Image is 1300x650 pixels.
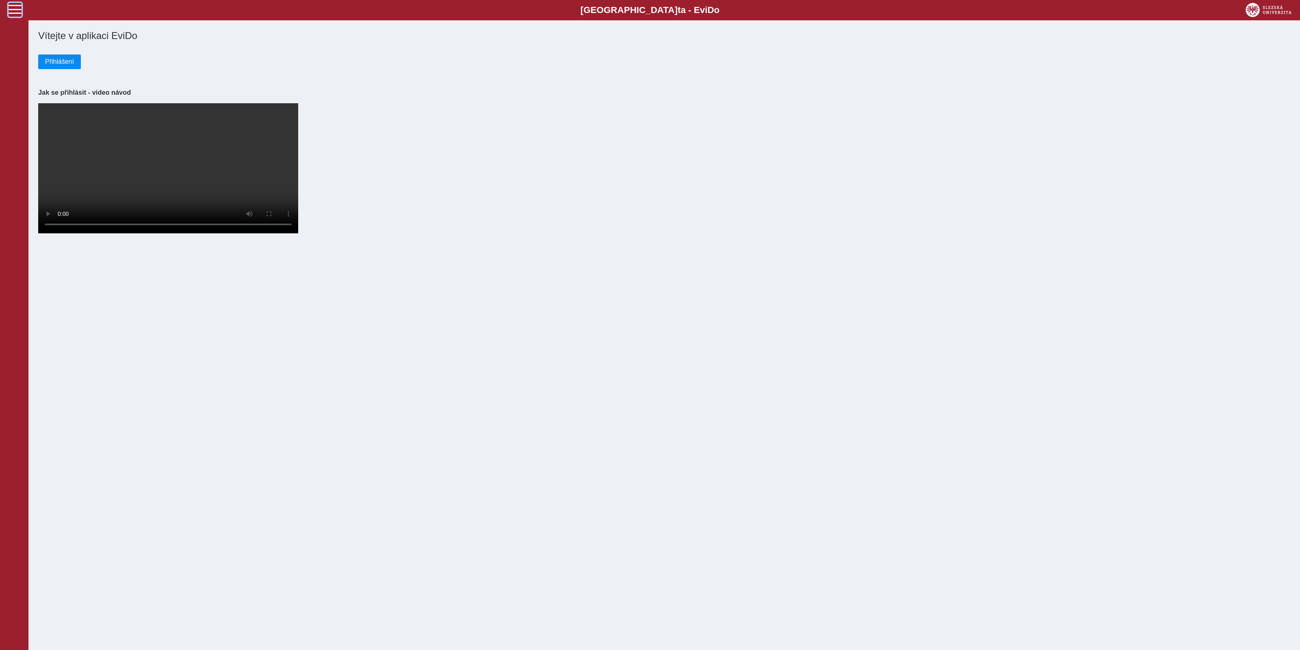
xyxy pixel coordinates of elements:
button: Přihlášení [38,54,81,69]
video: Your browser does not support the video tag. [38,103,298,233]
h1: Vítejte v aplikaci EviDo [38,30,1290,41]
img: logo_web_su.png [1246,3,1291,17]
h3: Jak se přihlásit - video návod [38,89,1290,96]
span: Přihlášení [45,58,74,65]
span: o [714,5,720,15]
span: D [707,5,714,15]
span: t [678,5,680,15]
b: [GEOGRAPHIC_DATA] a - Evi [24,5,1276,15]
